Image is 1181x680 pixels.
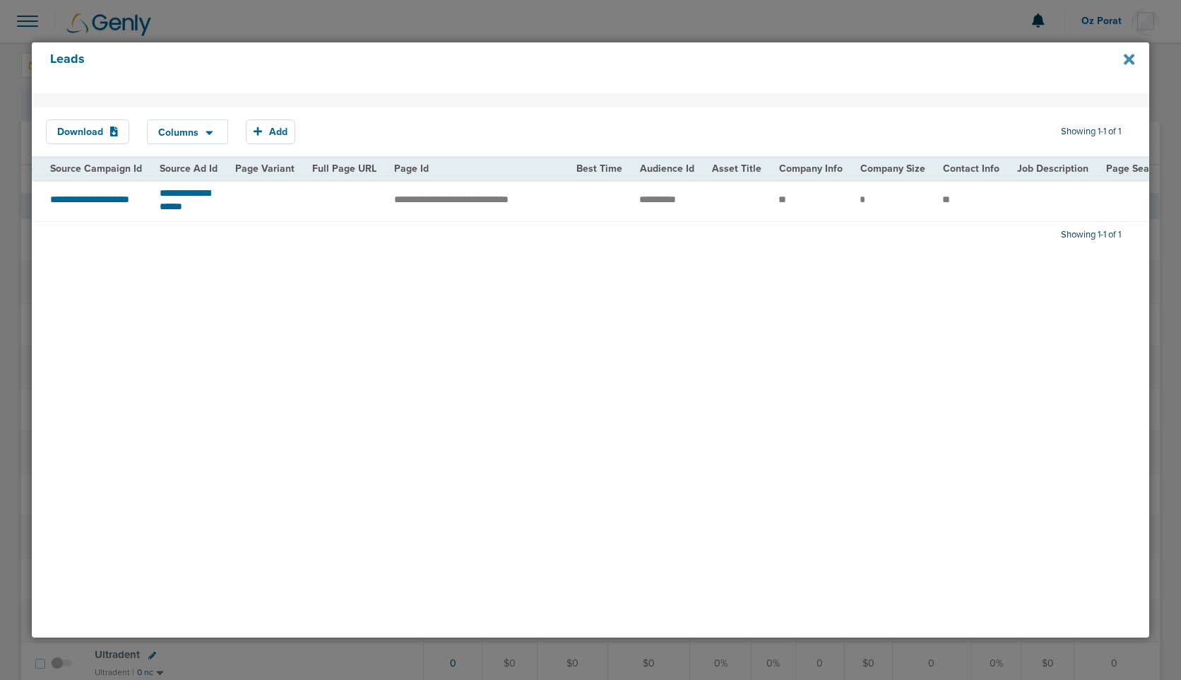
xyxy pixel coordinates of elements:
span: Add [269,126,287,138]
th: Best Time [567,158,631,180]
th: Page Variant [227,158,304,180]
button: Download [46,119,129,144]
th: Page Id [386,158,568,180]
button: Add [246,119,295,144]
span: Showing 1-1 of 1 [1061,126,1121,138]
th: Job Description [1008,158,1097,180]
span: Columns [158,128,198,138]
h4: Leads [50,52,1026,84]
th: Company Size [851,158,934,180]
th: Asset Title [703,158,770,180]
th: Company Info [770,158,851,180]
span: Source Ad Id [160,163,218,175]
span: Showing 1-1 of 1 [1061,229,1121,241]
th: Contact Info [934,158,1008,180]
span: Source Campaign Id [50,163,142,175]
th: Full Page URL [304,158,386,180]
span: Audience Id [640,163,694,175]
